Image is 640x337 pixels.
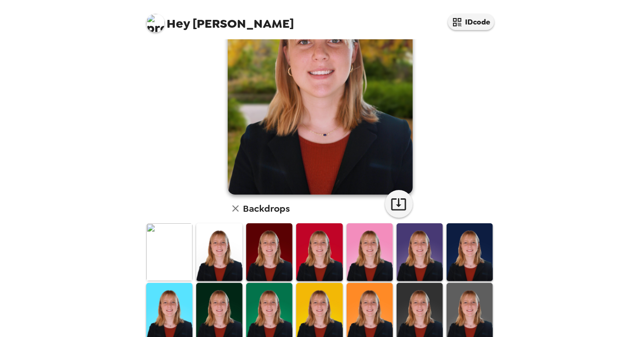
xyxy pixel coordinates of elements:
[167,15,190,32] span: Hey
[243,201,290,216] h6: Backdrops
[448,14,494,30] button: IDcode
[146,9,294,30] span: [PERSON_NAME]
[146,14,165,32] img: profile pic
[146,223,193,281] img: Original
